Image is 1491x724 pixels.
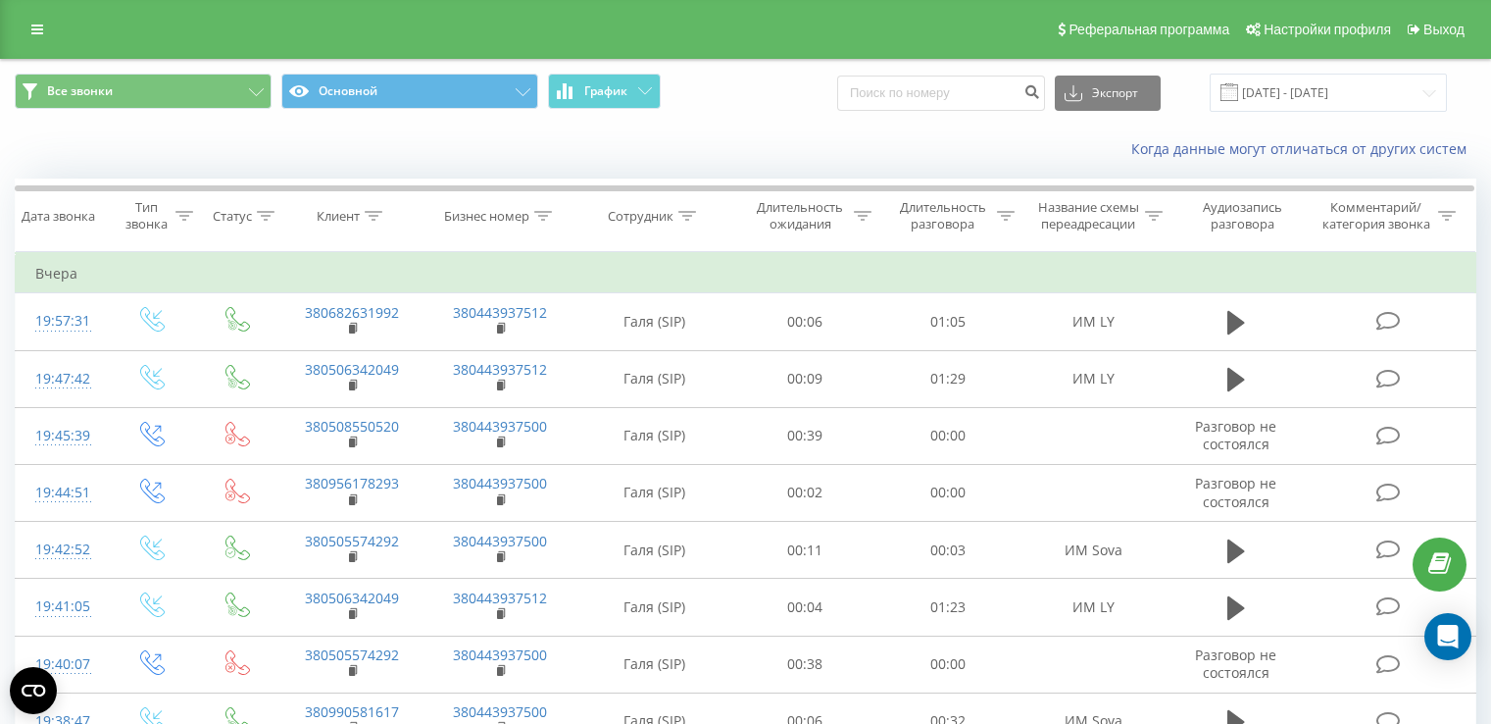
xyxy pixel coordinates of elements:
[35,302,87,340] div: 19:57:31
[574,350,734,407] td: Галя (SIP)
[15,74,272,109] button: Все звонки
[35,474,87,512] div: 19:44:51
[305,589,399,607] a: 380506342049
[734,579,876,636] td: 00:04
[876,350,1019,407] td: 01:29
[305,702,399,721] a: 380990581617
[305,532,399,550] a: 380505574292
[1424,613,1471,660] div: Open Intercom Messenger
[837,76,1045,111] input: Поиск по номеру
[453,303,547,322] a: 380443937512
[1318,199,1433,233] div: Комментарий/категория звонка
[734,407,876,464] td: 00:39
[1019,350,1167,407] td: ИМ LY
[1019,522,1167,579] td: ИМ Sova
[1055,76,1161,111] button: Экспорт
[548,74,661,109] button: График
[876,464,1019,521] td: 00:00
[10,667,57,714] button: Open CMP widget
[453,532,547,550] a: 380443937500
[734,293,876,350] td: 00:06
[876,407,1019,464] td: 00:00
[1019,293,1167,350] td: ИМ LY
[734,522,876,579] td: 00:11
[35,646,87,684] div: 19:40:07
[734,636,876,693] td: 00:38
[35,360,87,398] div: 19:47:42
[1264,22,1391,37] span: Настройки профиля
[305,474,399,492] a: 380956178293
[734,464,876,521] td: 00:02
[1069,22,1229,37] span: Реферальная программа
[35,588,87,626] div: 19:41:05
[876,293,1019,350] td: 01:05
[1185,199,1300,233] div: Аудиозапись разговора
[574,636,734,693] td: Галя (SIP)
[305,303,399,322] a: 380682631992
[752,199,850,233] div: Длительность ожидания
[35,417,87,455] div: 19:45:39
[1195,474,1276,510] span: Разговор не состоялся
[1195,417,1276,453] span: Разговор не состоялся
[305,417,399,436] a: 380508550520
[574,464,734,521] td: Галя (SIP)
[894,199,992,233] div: Длительность разговора
[1019,579,1167,636] td: ИМ LY
[1037,199,1140,233] div: Название схемы переадресации
[574,293,734,350] td: Галя (SIP)
[608,208,673,225] div: Сотрудник
[574,407,734,464] td: Галя (SIP)
[1195,646,1276,682] span: Разговор не состоялся
[574,579,734,636] td: Галя (SIP)
[305,360,399,379] a: 380506342049
[22,208,95,225] div: Дата звонка
[35,531,87,569] div: 19:42:52
[1423,22,1465,37] span: Выход
[281,74,538,109] button: Основной
[1131,139,1476,158] a: Когда данные могут отличаться от других систем
[124,199,170,233] div: Тип звонка
[876,579,1019,636] td: 01:23
[453,646,547,664] a: 380443937500
[453,360,547,379] a: 380443937512
[574,522,734,579] td: Галя (SIP)
[876,522,1019,579] td: 00:03
[213,208,252,225] div: Статус
[444,208,529,225] div: Бизнес номер
[16,254,1476,293] td: Вчера
[453,474,547,492] a: 380443937500
[47,83,113,99] span: Все звонки
[453,417,547,436] a: 380443937500
[317,208,360,225] div: Клиент
[305,646,399,664] a: 380505574292
[453,589,547,607] a: 380443937512
[734,350,876,407] td: 00:09
[876,636,1019,693] td: 00:00
[584,84,627,98] span: График
[453,702,547,721] a: 380443937500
